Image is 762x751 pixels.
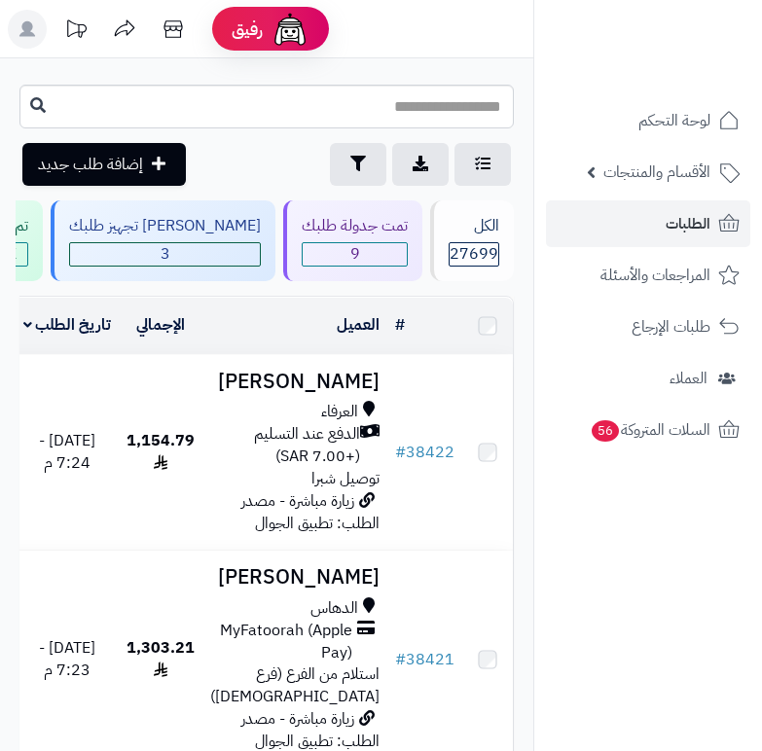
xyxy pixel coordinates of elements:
span: MyFatoorah (Apple Pay) [210,620,352,664]
span: # [395,648,406,671]
a: العميل [337,313,380,337]
span: 1,303.21 [127,636,195,682]
span: # [395,441,406,464]
div: الكل [449,215,499,237]
h3: [PERSON_NAME] [210,371,380,393]
span: لوحة التحكم [638,107,710,134]
span: السلات المتروكة [590,416,710,444]
span: رفيق [232,18,263,41]
a: السلات المتروكة56 [546,407,750,453]
a: الطلبات [546,200,750,247]
a: تحديثات المنصة [52,10,100,54]
span: 27699 [450,243,498,266]
span: الأقسام والمنتجات [603,159,710,186]
span: العرفاء [321,401,358,423]
span: الطلبات [666,210,710,237]
div: [PERSON_NAME] تجهيز طلبك [69,215,261,237]
span: الدهاس [310,597,358,620]
a: الإجمالي [136,313,185,337]
a: [PERSON_NAME] تجهيز طلبك 3 [47,200,279,281]
div: تمت جدولة طلبك [302,215,408,237]
span: المراجعات والأسئلة [600,262,710,289]
a: الكل27699 [426,200,518,281]
span: 1,154.79 [127,429,195,475]
a: إضافة طلب جديد [22,143,186,186]
h3: [PERSON_NAME] [210,566,380,589]
span: إضافة طلب جديد [38,153,143,176]
span: 3 [70,243,260,266]
img: ai-face.png [271,10,309,49]
span: طلبات الإرجاع [632,313,710,340]
a: طلبات الإرجاع [546,304,750,350]
span: زيارة مباشرة - مصدر الطلب: تطبيق الجوال [241,489,380,535]
span: توصيل شبرا [311,467,380,490]
span: [DATE] - 7:23 م [39,636,95,682]
a: #38421 [395,648,454,671]
a: #38422 [395,441,454,464]
span: الدفع عند التسليم (+7.00 SAR) [210,423,360,468]
span: 56 [592,420,619,442]
span: [DATE] - 7:24 م [39,429,95,475]
a: تمت جدولة طلبك 9 [279,200,426,281]
span: 9 [303,243,407,266]
a: لوحة التحكم [546,97,750,144]
a: المراجعات والأسئلة [546,252,750,299]
span: العملاء [670,365,708,392]
span: استلام من الفرع (فرع [DEMOGRAPHIC_DATA]) [210,662,380,708]
a: العملاء [546,355,750,402]
a: # [395,313,405,337]
a: تاريخ الطلب [23,313,112,337]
